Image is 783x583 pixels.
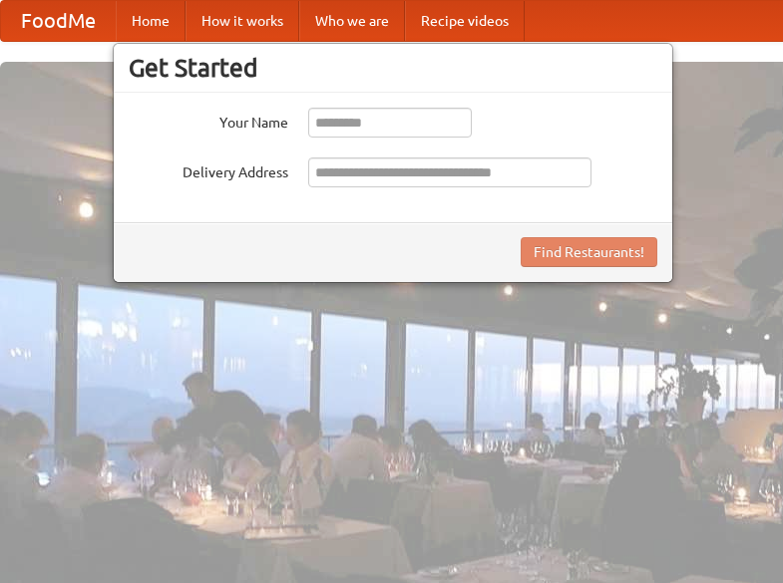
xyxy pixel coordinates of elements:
[405,1,525,41] a: Recipe videos
[521,237,657,267] button: Find Restaurants!
[129,108,288,133] label: Your Name
[129,53,657,83] h3: Get Started
[299,1,405,41] a: Who we are
[186,1,299,41] a: How it works
[116,1,186,41] a: Home
[129,157,288,182] label: Delivery Address
[1,1,116,41] a: FoodMe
